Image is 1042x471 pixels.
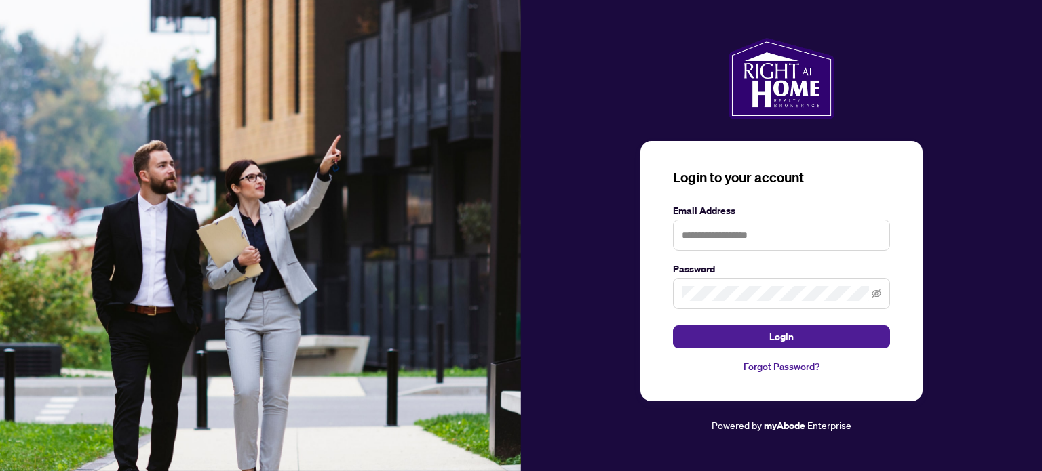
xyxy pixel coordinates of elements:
a: Forgot Password? [673,359,890,374]
span: eye-invisible [872,289,881,298]
h3: Login to your account [673,168,890,187]
img: ma-logo [729,38,834,119]
button: Login [673,325,890,348]
span: Login [769,326,794,348]
label: Password [673,262,890,277]
span: Powered by [712,419,762,431]
a: myAbode [764,418,805,433]
span: Enterprise [807,419,851,431]
label: Email Address [673,203,890,218]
